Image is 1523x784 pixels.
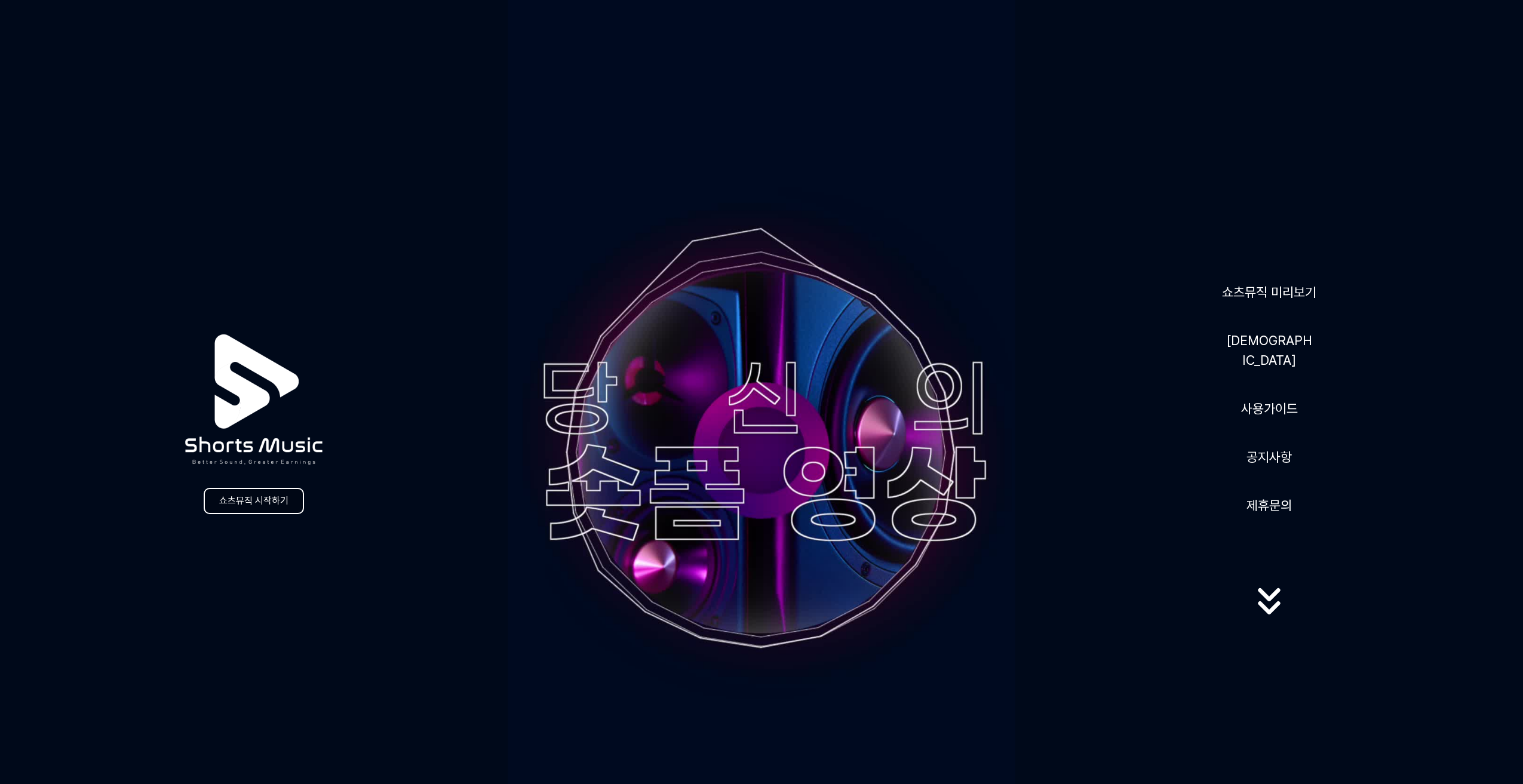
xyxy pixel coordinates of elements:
[204,488,304,514] a: 쇼츠뮤직 시작하기
[156,302,352,497] img: logo
[1221,326,1317,375] a: [DEMOGRAPHIC_DATA]
[1236,394,1303,423] a: 사용가이드
[1242,442,1297,472] a: 공지사항
[1217,278,1321,307] a: 쇼츠뮤직 미리보기
[1242,491,1297,520] button: 제휴문의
